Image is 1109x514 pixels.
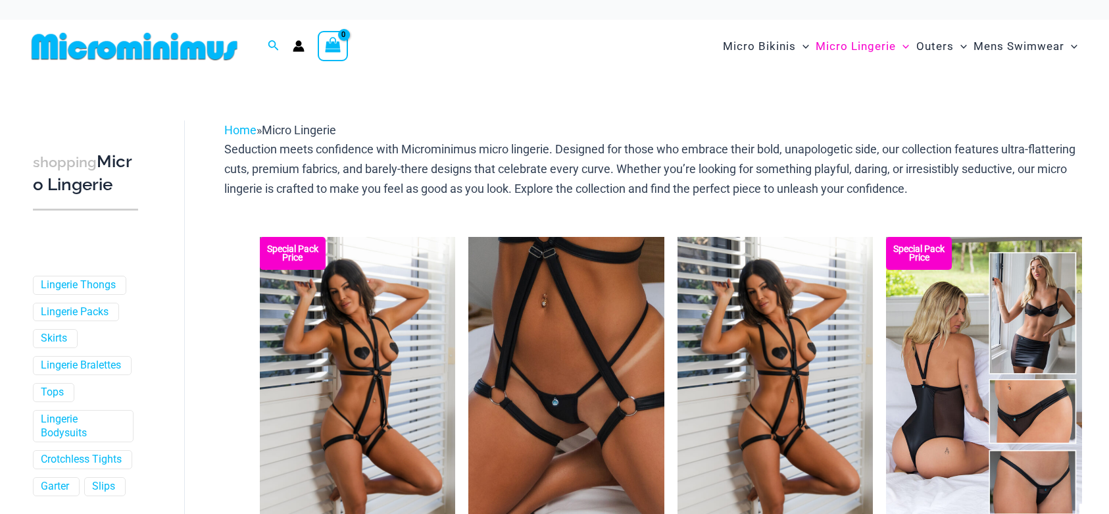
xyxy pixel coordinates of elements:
[913,26,970,66] a: OutersMenu ToggleMenu Toggle
[260,245,326,262] b: Special Pack Price
[224,140,1082,198] p: Seduction meets confidence with Microminimus micro lingerie. Designed for those who embrace their...
[916,30,954,63] span: Outers
[33,154,97,170] span: shopping
[812,26,912,66] a: Micro LingerieMenu ToggleMenu Toggle
[720,26,812,66] a: Micro BikinisMenu ToggleMenu Toggle
[224,123,336,137] span: »
[92,480,115,494] a: Slips
[1064,30,1077,63] span: Menu Toggle
[26,32,243,61] img: MM SHOP LOGO FLAT
[293,40,305,52] a: Account icon link
[41,332,67,346] a: Skirts
[970,26,1081,66] a: Mens SwimwearMenu ToggleMenu Toggle
[816,30,896,63] span: Micro Lingerie
[41,305,109,319] a: Lingerie Packs
[973,30,1064,63] span: Mens Swimwear
[262,123,336,137] span: Micro Lingerie
[41,386,64,399] a: Tops
[41,480,69,494] a: Garter
[224,123,257,137] a: Home
[886,245,952,262] b: Special Pack Price
[41,453,122,467] a: Crotchless Tights
[41,278,116,292] a: Lingerie Thongs
[318,31,348,61] a: View Shopping Cart, empty
[723,30,796,63] span: Micro Bikinis
[268,38,280,55] a: Search icon link
[954,30,967,63] span: Menu Toggle
[41,413,123,440] a: Lingerie Bodysuits
[796,30,809,63] span: Menu Toggle
[718,24,1083,68] nav: Site Navigation
[41,359,121,373] a: Lingerie Bralettes
[896,30,909,63] span: Menu Toggle
[33,151,138,196] h3: Micro Lingerie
